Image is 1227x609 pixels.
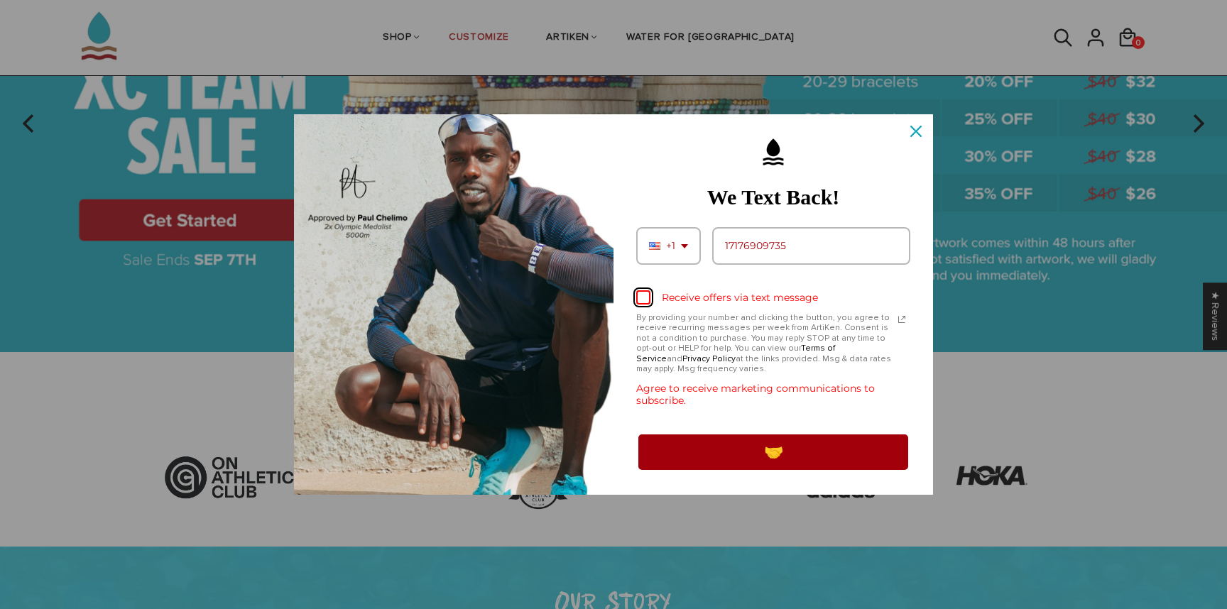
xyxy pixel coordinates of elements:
[893,311,910,328] a: Read our Privacy Policy
[682,353,736,364] a: Privacy Policy
[636,343,835,363] a: Terms of Service
[899,114,933,148] button: Close
[910,126,922,137] svg: close icon
[666,240,675,252] span: +1
[681,244,688,248] svg: dropdown arrow
[636,227,701,265] div: Phone number prefix
[893,311,910,328] svg: link icon
[636,313,893,374] p: By providing your number and clicking the button, you agree to receive recurring messages per wee...
[707,185,840,209] strong: We Text Back!
[636,374,910,415] div: Agree to receive marketing communications to subscribe.
[636,432,910,472] button: 🤝
[712,227,910,265] input: Phone number field
[662,292,818,304] div: Receive offers via text message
